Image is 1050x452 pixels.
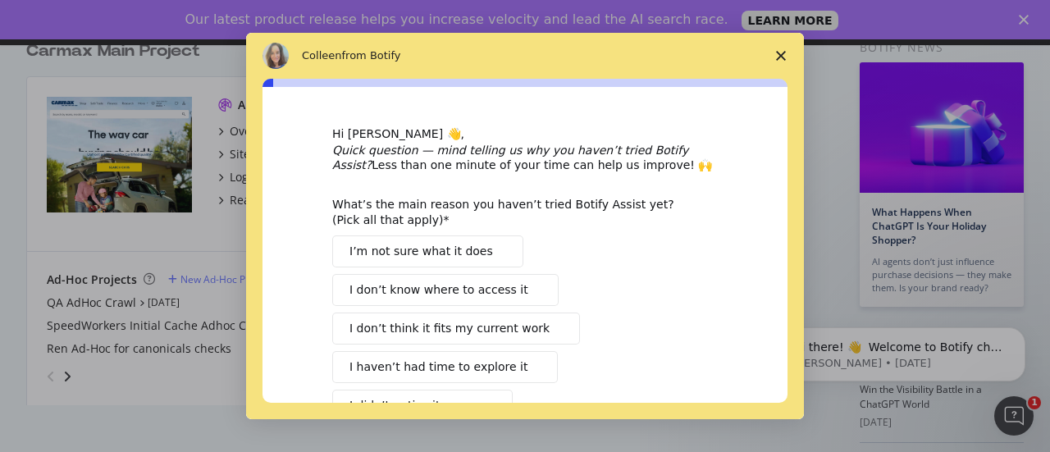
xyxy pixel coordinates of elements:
[332,235,523,267] button: I’m not sure what it does
[349,281,528,299] span: I don’t know where to access it
[349,243,493,260] span: I’m not sure what it does
[185,11,728,28] div: Our latest product release helps you increase velocity and lead the AI search race.
[332,126,718,143] div: Hi [PERSON_NAME] 👋,
[25,34,304,89] div: message notification from Laura, 94w ago. Hi there! 👋 Welcome to Botify chat support! Have a ques...
[742,11,839,30] a: LEARN MORE
[332,197,693,226] div: What’s the main reason you haven’t tried Botify Assist yet? (Pick all that apply)
[332,144,688,171] i: Quick question — mind telling us why you haven’t tried Botify Assist?
[349,397,440,414] span: I didn’t notice it
[332,143,718,172] div: Less than one minute of your time can help us improve! 🙌
[71,63,283,78] p: Message from Laura, sent 94w ago
[332,390,513,422] button: I didn’t notice it
[302,49,342,62] span: Colleen
[758,33,804,79] span: Close survey
[332,274,559,306] button: I don’t know where to access it
[342,49,401,62] span: from Botify
[332,313,580,345] button: I don’t think it fits my current work
[349,358,527,376] span: I haven’t had time to explore it
[349,320,550,337] span: I don’t think it fits my current work
[1019,15,1035,25] div: Close
[262,43,289,69] img: Profile image for Colleen
[37,49,63,75] img: Profile image for Laura
[71,47,283,63] p: Hi there! 👋 Welcome to Botify chat support! Have a question? Reply to this message and our team w...
[332,351,558,383] button: I haven’t had time to explore it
